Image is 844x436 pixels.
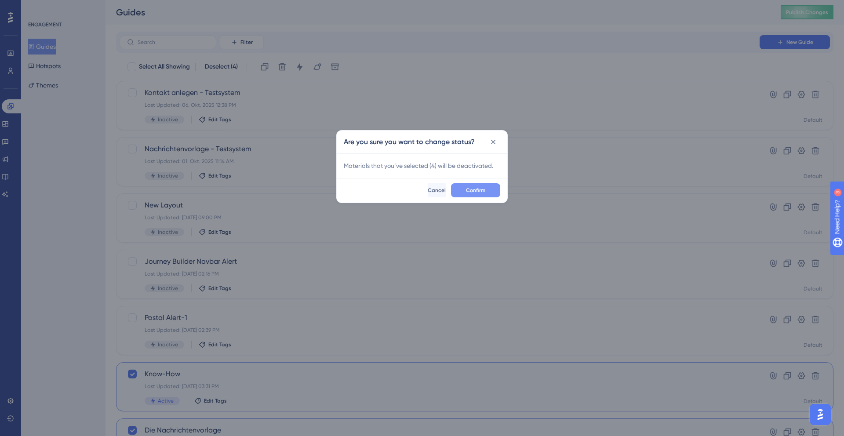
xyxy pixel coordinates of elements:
span: Materials that you’ve selected ( 4 ) will be de activated. [344,162,493,169]
span: Confirm [466,187,485,194]
iframe: UserGuiding AI Assistant Launcher [807,401,833,428]
span: Need Help? [21,2,55,13]
span: Cancel [428,187,446,194]
h2: Are you sure you want to change status? [344,137,475,147]
div: 3 [61,4,64,11]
